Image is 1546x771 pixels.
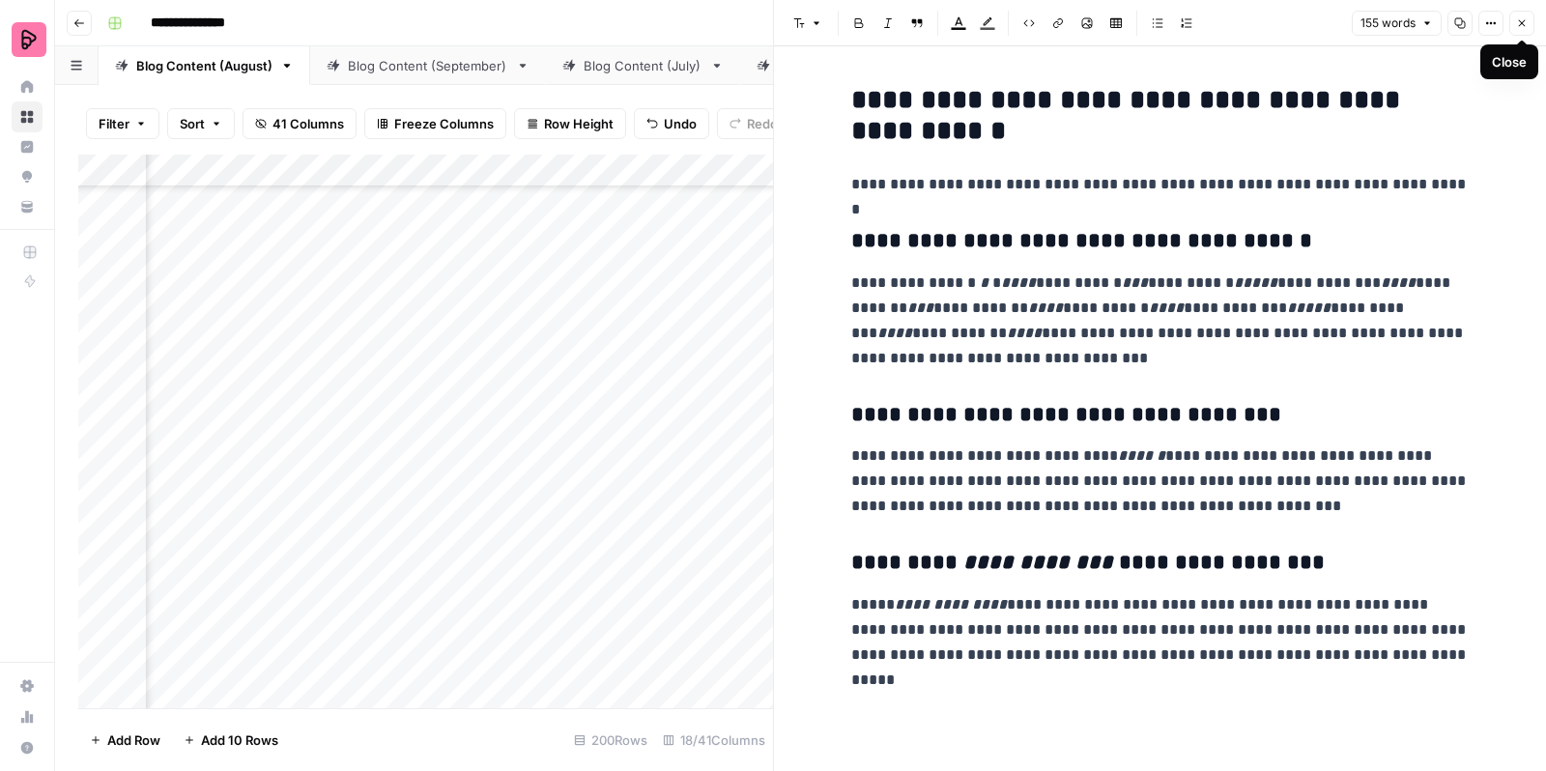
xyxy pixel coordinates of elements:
[99,46,310,85] a: Blog Content (August)
[99,114,129,133] span: Filter
[717,108,790,139] button: Redo
[310,46,546,85] a: Blog Content (September)
[12,701,43,732] a: Usage
[201,730,278,750] span: Add 10 Rows
[12,191,43,222] a: Your Data
[86,108,159,139] button: Filter
[740,46,935,85] a: Blog Content (April)
[1352,11,1442,36] button: 155 words
[12,161,43,192] a: Opportunities
[243,108,357,139] button: 41 Columns
[664,114,697,133] span: Undo
[107,730,160,750] span: Add Row
[136,56,272,75] div: Blog Content (August)
[348,56,508,75] div: Blog Content (September)
[634,108,709,139] button: Undo
[12,71,43,102] a: Home
[272,114,344,133] span: 41 Columns
[167,108,235,139] button: Sort
[747,114,778,133] span: Redo
[544,114,614,133] span: Row Height
[655,725,773,756] div: 18/41 Columns
[78,725,172,756] button: Add Row
[1492,52,1527,71] div: Close
[12,101,43,132] a: Browse
[394,114,494,133] span: Freeze Columns
[566,725,655,756] div: 200 Rows
[12,22,46,57] img: Preply Logo
[12,671,43,701] a: Settings
[546,46,740,85] a: Blog Content (July)
[584,56,702,75] div: Blog Content (July)
[12,732,43,763] button: Help + Support
[180,114,205,133] span: Sort
[1360,14,1416,32] span: 155 words
[364,108,506,139] button: Freeze Columns
[12,131,43,162] a: Insights
[514,108,626,139] button: Row Height
[172,725,290,756] button: Add 10 Rows
[12,15,43,64] button: Workspace: Preply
